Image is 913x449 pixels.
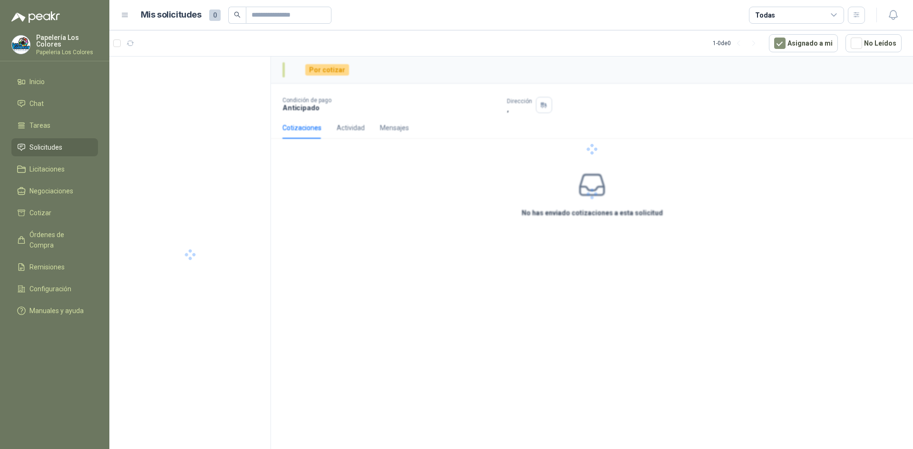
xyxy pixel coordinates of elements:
[36,34,98,48] p: Papelería Los Colores
[29,186,73,196] span: Negociaciones
[11,182,98,200] a: Negociaciones
[29,208,51,218] span: Cotizar
[29,229,89,250] span: Órdenes de Compra
[29,164,65,174] span: Licitaciones
[11,116,98,134] a: Tareas
[11,73,98,91] a: Inicio
[234,11,241,18] span: search
[29,76,45,87] span: Inicio
[11,11,60,23] img: Logo peakr
[209,10,221,21] span: 0
[141,8,202,22] h1: Mis solicitudes
[11,302,98,320] a: Manuales y ayuda
[11,258,98,276] a: Remisiones
[11,95,98,113] a: Chat
[845,34,902,52] button: No Leídos
[12,36,30,54] img: Company Logo
[769,34,838,52] button: Asignado a mi
[29,142,62,153] span: Solicitudes
[713,36,761,51] div: 1 - 0 de 0
[29,262,65,272] span: Remisiones
[29,306,84,316] span: Manuales y ayuda
[11,226,98,254] a: Órdenes de Compra
[755,10,775,20] div: Todas
[29,98,44,109] span: Chat
[11,280,98,298] a: Configuración
[29,120,50,131] span: Tareas
[11,160,98,178] a: Licitaciones
[11,138,98,156] a: Solicitudes
[36,49,98,55] p: Papeleria Los Colores
[29,284,71,294] span: Configuración
[11,204,98,222] a: Cotizar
